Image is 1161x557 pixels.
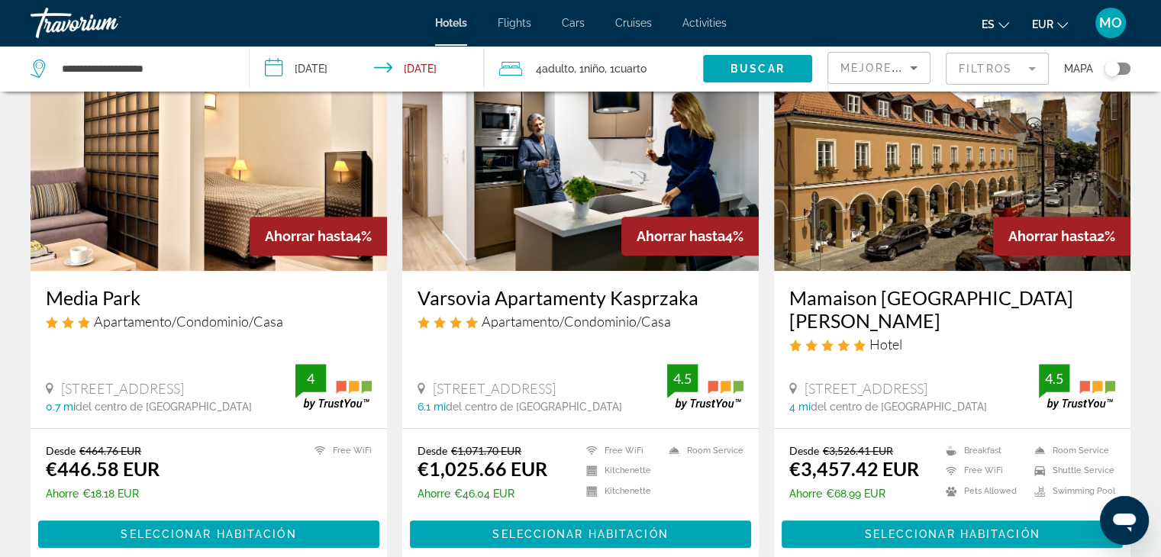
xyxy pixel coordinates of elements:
[418,286,743,309] a: Varsovia Apartamenty Kasprzaka
[446,401,622,413] span: del centro de [GEOGRAPHIC_DATA]
[811,401,987,413] span: del centro de [GEOGRAPHIC_DATA]
[946,52,1049,85] button: Filter
[402,27,759,271] img: Hotel image
[789,457,919,480] ins: €3,457.42 EUR
[46,444,76,457] span: Desde
[410,520,751,548] button: Seleccionar habitación
[38,520,379,548] button: Seleccionar habitación
[1027,444,1115,457] li: Room Service
[1093,62,1130,76] button: Toggle map
[46,488,160,500] p: €18.18 EUR
[614,63,647,75] span: Cuarto
[31,3,183,43] a: Travorium
[869,336,902,353] span: Hotel
[805,380,927,397] span: [STREET_ADDRESS]
[418,444,447,457] span: Desde
[823,444,893,457] del: €3,526.41 EUR
[451,444,521,457] del: €1,071.70 EUR
[46,401,76,413] span: 0.7 mi
[982,18,995,31] span: es
[94,313,283,330] span: Apartamento/Condominio/Casa
[61,380,184,397] span: [STREET_ADDRESS]
[789,488,822,500] span: Ahorre
[1008,228,1097,244] span: Ahorrar hasta
[482,313,671,330] span: Apartamento/Condominio/Casa
[418,313,743,330] div: 4 star Apartment
[1100,496,1149,545] iframe: Botón para iniciar la ventana de mensajería
[307,444,372,457] li: Free WiFi
[621,217,759,256] div: 4%
[79,444,141,457] del: €464.76 EUR
[864,528,1040,540] span: Seleccionar habitación
[1039,364,1115,409] img: trustyou-badge.svg
[938,465,1027,478] li: Free WiFi
[1032,13,1068,35] button: Change currency
[46,313,372,330] div: 3 star Apartment
[1027,485,1115,497] li: Swimming Pool
[774,27,1130,271] img: Hotel image
[584,63,605,75] span: Niño
[938,485,1027,497] li: Pets Allowed
[418,457,547,480] ins: €1,025.66 EUR
[46,457,160,480] ins: €446.58 EUR
[31,27,387,271] img: Hotel image
[295,369,326,388] div: 4
[789,444,819,457] span: Desde
[682,17,727,29] a: Activities
[789,336,1115,353] div: 5 star Hotel
[667,364,743,409] img: trustyou-badge.svg
[250,217,387,256] div: 4%
[121,528,296,540] span: Seleccionar habitación
[1032,18,1053,31] span: EUR
[38,523,379,540] a: Seleccionar habitación
[1039,369,1069,388] div: 4.5
[418,401,446,413] span: 6.1 mi
[789,286,1115,332] a: Mamaison [GEOGRAPHIC_DATA][PERSON_NAME]
[1099,15,1122,31] span: MO
[615,17,652,29] a: Cruises
[250,46,484,92] button: Check-in date: Oct 7, 2025 Check-out date: Oct 11, 2025
[46,488,79,500] span: Ahorre
[492,528,668,540] span: Seleccionar habitación
[789,401,811,413] span: 4 mi
[661,444,743,457] li: Room Service
[418,488,450,500] span: Ahorre
[433,380,556,397] span: [STREET_ADDRESS]
[46,286,372,309] a: Media Park
[730,63,785,75] span: Buscar
[410,523,751,540] a: Seleccionar habitación
[295,364,372,409] img: trustyou-badge.svg
[435,17,467,29] a: Hotels
[579,444,661,457] li: Free WiFi
[840,59,918,77] mat-select: Sort by
[667,369,698,388] div: 4.5
[579,485,661,497] li: Kitchenette
[536,58,574,79] span: 4
[76,401,252,413] span: del centro de [GEOGRAPHIC_DATA]
[993,217,1130,256] div: 2%
[782,523,1123,540] a: Seleccionar habitación
[418,488,547,500] p: €46.04 EUR
[562,17,585,29] a: Cars
[1064,58,1093,79] span: Mapa
[782,520,1123,548] button: Seleccionar habitación
[703,55,812,82] button: Buscar
[579,465,661,478] li: Kitchenette
[498,17,531,29] a: Flights
[1027,465,1115,478] li: Shuttle Service
[265,228,353,244] span: Ahorrar hasta
[484,46,703,92] button: Travelers: 4 adults, 1 child
[789,488,919,500] p: €68.99 EUR
[840,62,993,74] span: Mejores descuentos
[982,13,1009,35] button: Change language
